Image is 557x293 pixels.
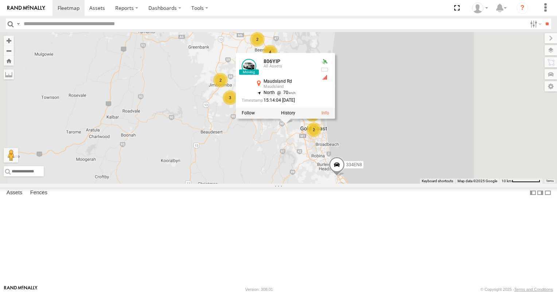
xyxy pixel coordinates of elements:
[322,110,329,116] a: View Asset Details
[502,179,512,183] span: 10 km
[422,179,453,184] button: Keyboard shortcuts
[281,110,295,116] label: View Asset History
[263,45,277,59] div: 4
[4,148,18,163] button: Drag Pegman onto the map to open Street View
[4,46,14,56] button: Zoom out
[264,79,315,84] div: Maudsland Rd
[223,90,237,105] div: 3
[346,162,362,167] span: 334EN8
[529,188,537,198] label: Dock Summary Table to the Left
[499,179,542,184] button: Map Scale: 10 km per 74 pixels
[527,19,543,29] label: Search Filter Options
[264,90,275,95] span: North
[4,36,14,46] button: Zoom in
[3,188,26,198] label: Assets
[275,90,296,95] span: 70
[4,286,38,293] a: Visit our Website
[7,5,45,11] img: rand-logo.svg
[546,180,554,183] a: Terms (opens in new tab)
[264,85,315,89] div: Maudsland
[264,59,280,65] a: 806YIP
[480,287,553,292] div: © Copyright 2025 -
[4,69,14,79] label: Measure
[517,2,528,14] i: ?
[15,19,21,29] label: Search Query
[544,188,552,198] label: Hide Summary Table
[514,287,553,292] a: Terms and Conditions
[4,56,14,66] button: Zoom Home
[320,59,329,65] div: Valid GPS Fix
[27,188,51,198] label: Fences
[242,110,255,116] label: Realtime tracking of Asset
[213,73,228,87] div: 2
[320,75,329,81] div: GSM Signal = 1
[470,3,491,13] div: Alex Bates
[242,59,256,74] a: View Asset Details
[537,188,544,198] label: Dock Summary Table to the Right
[242,98,315,103] div: Date/time of location update
[320,67,329,73] div: No battery health information received from this device.
[264,65,315,69] div: All Assets
[545,81,557,91] label: Map Settings
[307,122,321,137] div: 2
[245,287,273,292] div: Version: 308.01
[457,179,497,183] span: Map data ©2025 Google
[250,32,265,47] div: 2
